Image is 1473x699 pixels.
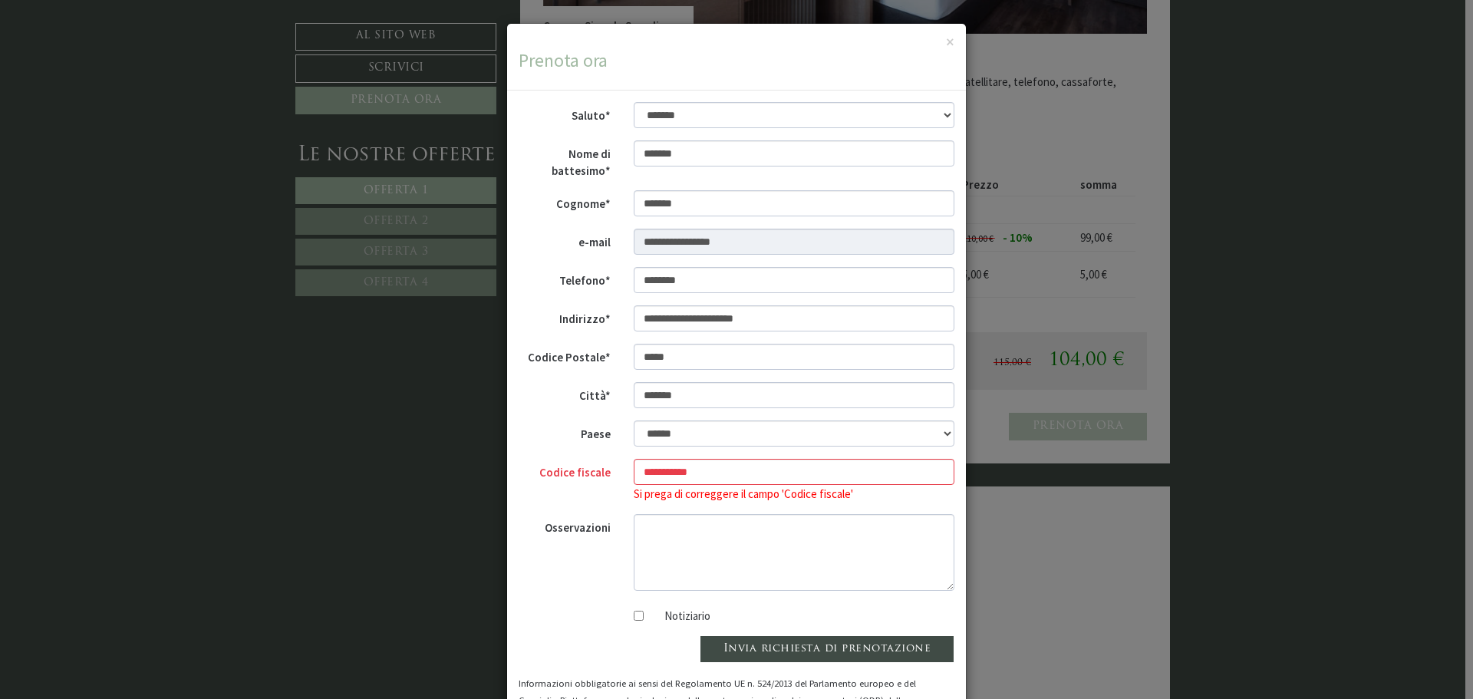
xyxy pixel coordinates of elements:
[581,427,611,441] font: Paese
[556,196,611,211] font: Cognome*
[156,71,170,80] font: 15:29
[723,642,931,654] font: Invia richiesta di prenotazione
[579,388,611,403] font: Città*
[505,404,605,431] button: Inviare
[578,235,611,249] font: e-mail
[634,486,853,501] font: Si prega di correggere il campo 'Codice fiscale'
[572,108,611,123] font: Saluto*
[552,147,611,177] font: Nome di battesimo*
[23,56,170,71] font: Salve, come possiamo aiutarla?
[664,608,710,623] font: Notiziario
[559,273,611,288] font: Telefono*
[286,16,319,31] font: [DATE]
[946,31,954,52] font: ×
[559,312,611,326] font: Indirizzo*
[529,411,582,423] font: Inviare
[545,520,611,535] font: Osservazioni
[539,465,611,480] font: Codice fiscale
[519,48,608,72] font: Prenota ora
[528,350,611,364] font: Codice Postale*
[23,45,114,54] font: Montis – Active Nature Spa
